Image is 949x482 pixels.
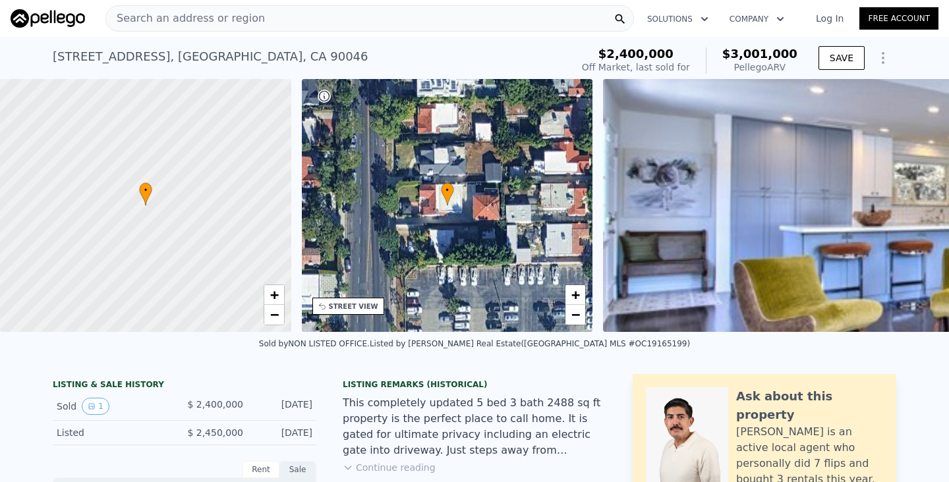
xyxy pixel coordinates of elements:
div: Sold [57,398,174,415]
div: [STREET_ADDRESS] , [GEOGRAPHIC_DATA] , CA 90046 [53,47,368,66]
div: Pellego ARV [722,61,797,74]
div: Listed [57,426,174,439]
div: Listed by [PERSON_NAME] Real Estate ([GEOGRAPHIC_DATA] MLS #OC19165199) [370,339,690,348]
div: STREET VIEW [329,302,378,311]
a: Free Account [859,7,938,30]
a: Zoom in [264,285,284,305]
button: Solutions [637,7,719,31]
a: Zoom out [565,305,585,325]
span: + [571,286,580,303]
div: [DATE] [254,426,312,439]
div: LISTING & SALE HISTORY [53,379,316,392]
span: $ 2,450,000 [187,427,243,438]
div: [DATE] [254,398,312,415]
div: Sale [279,461,316,478]
div: Rent [243,461,279,478]
div: Sold by NON LISTED OFFICE . [259,339,370,348]
span: $3,001,000 [722,47,797,61]
button: SAVE [819,46,865,70]
div: Listing Remarks (Historical) [343,379,606,390]
div: • [139,182,152,205]
button: Company [719,7,795,31]
button: Continue reading [343,461,436,474]
span: Search an address or region [106,11,265,26]
span: $2,400,000 [598,47,674,61]
a: Log In [800,12,859,25]
a: Zoom in [565,285,585,305]
span: • [441,184,454,196]
div: Ask about this property [736,387,883,424]
div: This completely updated 5 bed 3 bath 2488 sq ft property is the perfect place to call home. It is... [343,395,606,458]
a: Zoom out [264,305,284,325]
span: $ 2,400,000 [187,399,243,410]
span: + [270,286,278,303]
span: − [270,306,278,323]
img: Pellego [11,9,85,28]
button: View historical data [82,398,109,415]
span: • [139,184,152,196]
span: − [571,306,580,323]
div: • [441,182,454,205]
div: Off Market, last sold for [582,61,690,74]
button: Show Options [870,45,896,71]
